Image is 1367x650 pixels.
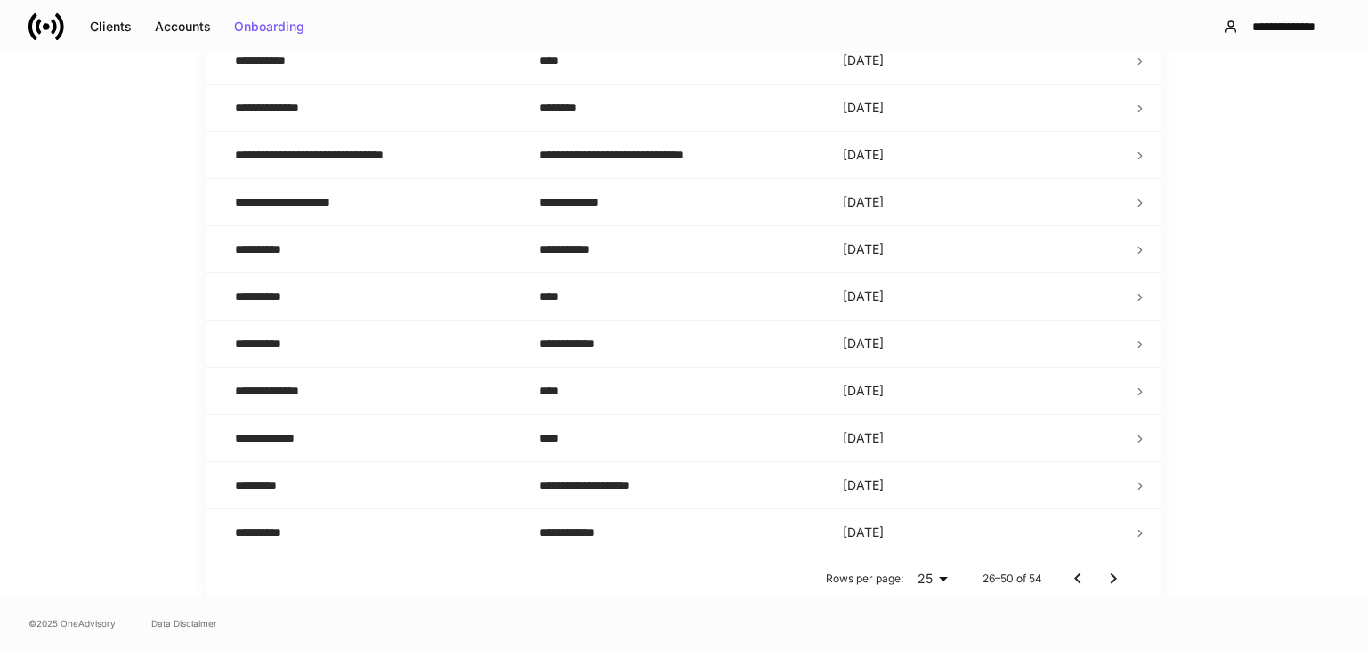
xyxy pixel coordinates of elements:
[829,462,1133,509] td: [DATE]
[829,509,1133,557] td: [DATE]
[829,37,1133,85] td: [DATE]
[910,570,954,588] div: 25
[155,20,211,33] div: Accounts
[829,321,1133,368] td: [DATE]
[143,12,222,41] button: Accounts
[234,20,304,33] div: Onboarding
[829,368,1133,415] td: [DATE]
[983,572,1042,586] p: 26–50 of 54
[829,179,1133,226] td: [DATE]
[829,132,1133,179] td: [DATE]
[829,226,1133,273] td: [DATE]
[829,415,1133,462] td: [DATE]
[151,616,217,630] a: Data Disclaimer
[829,273,1133,321] td: [DATE]
[78,12,143,41] button: Clients
[222,12,316,41] button: Onboarding
[826,572,903,586] p: Rows per page:
[829,85,1133,132] td: [DATE]
[90,20,132,33] div: Clients
[28,616,116,630] span: © 2025 OneAdvisory
[1060,561,1096,597] button: Go to previous page
[1096,561,1131,597] button: Go to next page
